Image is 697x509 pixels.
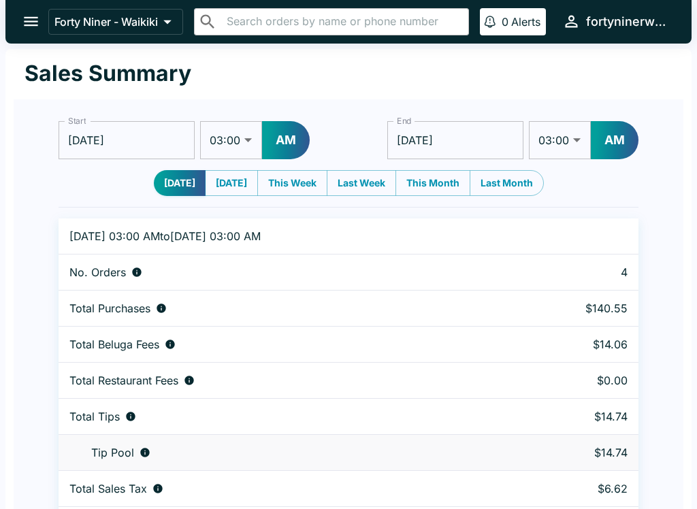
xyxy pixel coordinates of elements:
button: [DATE] [205,170,258,196]
p: No. Orders [69,265,126,279]
p: Alerts [511,15,540,29]
button: This Week [257,170,327,196]
input: Choose date, selected date is Aug 11, 2025 [59,121,195,159]
p: $140.55 [515,301,628,315]
div: Fees paid by diners to Beluga [69,338,493,351]
div: Combined individual and pooled tips [69,410,493,423]
div: Aggregate order subtotals [69,301,493,315]
p: $6.62 [515,482,628,495]
button: Last Month [470,170,544,196]
button: open drawer [14,4,48,39]
div: Fees paid by diners to restaurant [69,374,493,387]
div: Tips unclaimed by a waiter [69,446,493,459]
button: AM [591,121,638,159]
p: Total Sales Tax [69,482,147,495]
button: This Month [395,170,470,196]
label: Start [68,115,86,127]
div: Sales tax paid by diners [69,482,493,495]
button: fortyninerwaikiki [557,7,675,36]
p: Tip Pool [91,446,134,459]
p: 4 [515,265,628,279]
button: Last Week [327,170,396,196]
h1: Sales Summary [25,60,191,87]
div: Number of orders placed [69,265,493,279]
button: [DATE] [154,170,206,196]
p: [DATE] 03:00 AM to [DATE] 03:00 AM [69,229,493,243]
input: Search orders by name or phone number [223,12,463,31]
button: Forty Niner - Waikiki [48,9,183,35]
p: Total Restaurant Fees [69,374,178,387]
label: End [397,115,412,127]
input: Choose date, selected date is Aug 12, 2025 [387,121,523,159]
p: Total Beluga Fees [69,338,159,351]
p: Total Purchases [69,301,150,315]
p: 0 [502,15,508,29]
div: fortyninerwaikiki [586,14,670,30]
p: Total Tips [69,410,120,423]
p: $14.74 [515,446,628,459]
p: $14.06 [515,338,628,351]
button: AM [262,121,310,159]
p: $0.00 [515,374,628,387]
p: $14.74 [515,410,628,423]
p: Forty Niner - Waikiki [54,15,158,29]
